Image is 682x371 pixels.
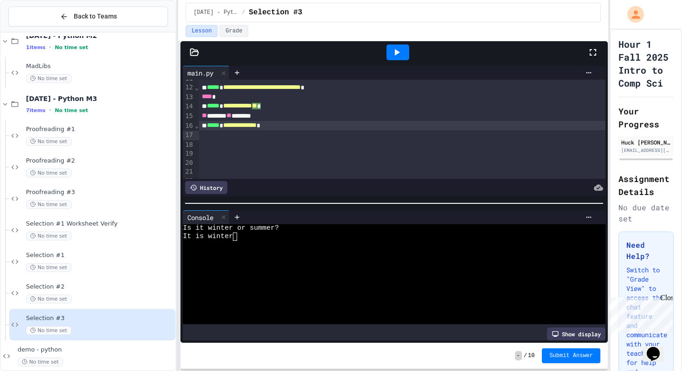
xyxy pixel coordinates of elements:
[524,352,527,359] span: /
[618,105,674,131] h2: Your Progress
[183,167,194,176] div: 21
[183,102,194,111] div: 14
[621,147,671,154] div: [EMAIL_ADDRESS][DOMAIN_NAME]
[26,44,45,50] span: 1 items
[26,107,45,113] span: 7 items
[26,314,174,322] span: Selection #3
[26,63,174,70] span: MadLibs
[193,9,238,16] span: Sept 24 - Python M3
[549,352,593,359] span: Submit Answer
[194,122,199,129] span: Fold line
[547,327,605,340] div: Show display
[26,189,174,196] span: Proofreading #3
[26,94,174,103] span: [DATE] - Python M3
[183,158,194,168] div: 20
[183,83,194,92] div: 12
[26,295,71,303] span: No time set
[26,200,71,209] span: No time set
[26,126,174,133] span: Proofreading #1
[26,137,71,146] span: No time set
[194,84,199,91] span: Fold line
[183,213,218,222] div: Console
[8,6,168,26] button: Back to Teams
[515,351,522,360] span: -
[55,107,88,113] span: No time set
[18,358,63,366] span: No time set
[26,283,174,291] span: Selection #2
[618,38,674,89] h1: Hour 1 Fall 2025 Intro to Comp Sci
[626,239,666,262] h3: Need Help?
[249,7,302,18] span: Selection #3
[4,4,64,59] div: Chat with us now!Close
[183,112,194,121] div: 15
[183,93,194,102] div: 13
[183,131,194,140] div: 17
[618,4,646,25] div: My Account
[618,172,674,198] h2: Assignment Details
[183,224,279,233] span: Is it winter or summer?
[183,66,230,80] div: main.py
[605,294,673,333] iframe: chat widget
[26,157,174,165] span: Proofreading #2
[26,326,71,335] span: No time set
[183,233,233,241] span: It is winter
[643,334,673,362] iframe: chat widget
[26,252,174,259] span: Selection #1
[528,352,534,359] span: 10
[242,9,245,16] span: /
[55,44,88,50] span: No time set
[185,181,227,194] div: History
[49,44,51,51] span: •
[183,149,194,158] div: 19
[26,169,71,177] span: No time set
[186,25,218,37] button: Lesson
[183,176,194,186] div: 22
[26,74,71,83] span: No time set
[183,68,218,78] div: main.py
[183,210,230,224] div: Console
[183,121,194,131] div: 16
[542,348,600,363] button: Submit Answer
[49,107,51,114] span: •
[26,220,174,228] span: Selection #1 Worksheet Verify
[26,263,71,272] span: No time set
[74,12,117,21] span: Back to Teams
[183,140,194,150] div: 18
[26,232,71,240] span: No time set
[18,346,174,354] span: demo - python
[219,25,248,37] button: Grade
[621,138,671,146] div: Huck [PERSON_NAME]
[618,202,674,224] div: No due date set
